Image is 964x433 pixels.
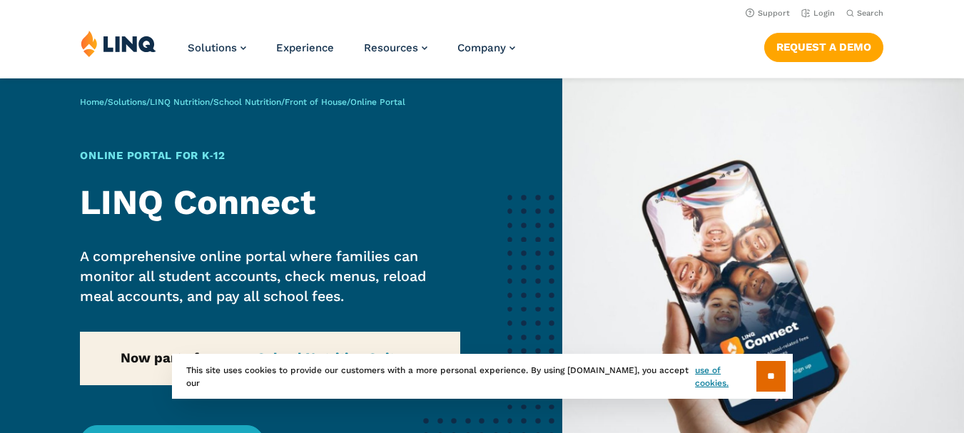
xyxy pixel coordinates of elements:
strong: Now part of our new [121,350,420,366]
strong: LINQ Connect [80,182,315,223]
a: Experience [276,41,334,54]
p: A comprehensive online portal where families can monitor all student accounts, check menus, reloa... [80,247,460,307]
a: Support [746,9,790,18]
span: / / / / / [80,97,405,107]
button: Open Search Bar [846,8,883,19]
div: This site uses cookies to provide our customers with a more personal experience. By using [DOMAIN... [172,354,793,399]
a: Resources [364,41,427,54]
a: School Nutrition [213,97,281,107]
span: Search [857,9,883,18]
a: Home [80,97,104,107]
a: LINQ Nutrition [150,97,210,107]
a: Request a Demo [764,33,883,61]
a: Front of House [285,97,347,107]
span: Solutions [188,41,237,54]
a: Login [801,9,835,18]
a: Solutions [108,97,146,107]
a: Company [457,41,515,54]
a: use of cookies. [695,364,756,389]
nav: Primary Navigation [188,30,515,77]
nav: Button Navigation [764,30,883,61]
a: Solutions [188,41,246,54]
h1: Online Portal for K‑12 [80,148,460,164]
img: LINQ | K‑12 Software [81,30,156,57]
span: Online Portal [350,97,405,107]
span: Company [457,41,506,54]
span: Resources [364,41,418,54]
